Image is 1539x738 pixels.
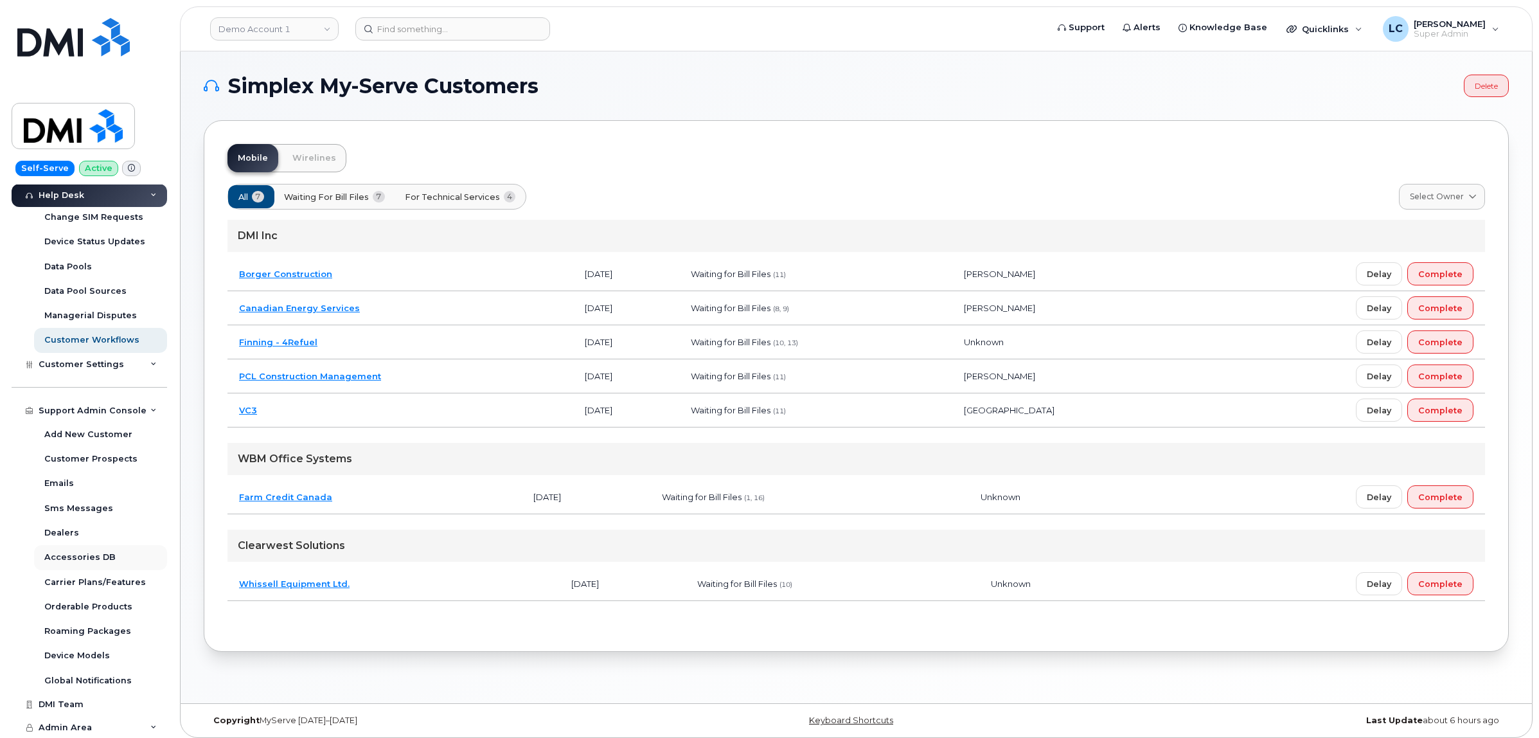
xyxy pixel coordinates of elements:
[1367,370,1391,382] span: Delay
[1367,578,1391,590] span: Delay
[964,337,1004,347] span: Unknown
[373,191,385,203] span: 7
[691,337,770,347] span: Waiting for Bill Files
[228,76,538,96] span: Simplex My-Serve Customers
[697,579,777,589] span: Waiting for Bill Files
[1356,572,1402,595] button: Delay
[691,405,770,415] span: Waiting for Bill Files
[1399,184,1485,210] a: Select Owner
[964,405,1054,415] span: [GEOGRAPHIC_DATA]
[227,443,1485,475] div: WBM Office Systems
[964,371,1035,381] span: [PERSON_NAME]
[773,305,789,313] span: (8, 9)
[1367,268,1391,280] span: Delay
[773,373,786,381] span: (11)
[991,579,1031,589] span: Unknown
[1418,370,1463,382] span: Complete
[964,269,1035,279] span: [PERSON_NAME]
[560,567,686,601] td: [DATE]
[1367,404,1391,417] span: Delay
[1418,404,1463,417] span: Complete
[573,359,679,393] td: [DATE]
[1367,491,1391,503] span: Delay
[1410,191,1464,203] span: Select Owner
[809,715,893,725] a: Keyboard Shortcuts
[522,480,650,514] td: [DATE]
[1418,578,1463,590] span: Complete
[1418,302,1463,314] span: Complete
[1356,485,1402,509] button: Delay
[1356,330,1402,354] button: Delay
[744,494,765,502] span: (1, 16)
[573,325,679,359] td: [DATE]
[1356,296,1402,319] button: Delay
[1356,399,1402,422] button: Delay
[239,579,350,589] a: Whissell Equipment Ltd.
[773,339,798,347] span: (10, 13)
[691,269,770,279] span: Waiting for Bill Files
[981,492,1020,502] span: Unknown
[691,303,770,313] span: Waiting for Bill Files
[227,144,278,172] a: Mobile
[227,220,1485,252] div: DMI Inc
[1407,262,1473,285] button: Complete
[1407,296,1473,319] button: Complete
[239,492,332,502] a: Farm Credit Canada
[773,407,786,415] span: (11)
[239,269,332,279] a: Borger Construction
[1407,485,1473,509] button: Complete
[1407,364,1473,388] button: Complete
[1356,364,1402,388] button: Delay
[1407,572,1473,595] button: Complete
[239,405,257,415] a: VC3
[573,393,679,428] td: [DATE]
[405,191,500,203] span: For Technical Services
[779,580,792,589] span: (10)
[1464,75,1509,97] a: Delete
[1367,302,1391,314] span: Delay
[691,371,770,381] span: Waiting for Bill Files
[1367,336,1391,348] span: Delay
[964,303,1035,313] span: [PERSON_NAME]
[773,271,786,279] span: (11)
[504,191,516,203] span: 4
[1366,715,1423,725] strong: Last Update
[282,144,346,172] a: Wirelines
[204,715,639,726] div: MyServe [DATE]–[DATE]
[213,715,260,725] strong: Copyright
[1407,399,1473,422] button: Complete
[239,371,381,381] a: PCL Construction Management
[573,291,679,325] td: [DATE]
[239,303,360,313] a: Canadian Energy Services
[284,191,369,203] span: Waiting for Bill Files
[1418,491,1463,503] span: Complete
[662,492,742,502] span: Waiting for Bill Files
[227,530,1485,562] div: Clearwest Solutions
[1418,336,1463,348] span: Complete
[239,337,317,347] a: Finning - 4Refuel
[1418,268,1463,280] span: Complete
[1407,330,1473,354] button: Complete
[573,257,679,291] td: [DATE]
[1074,715,1509,726] div: about 6 hours ago
[1356,262,1402,285] button: Delay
